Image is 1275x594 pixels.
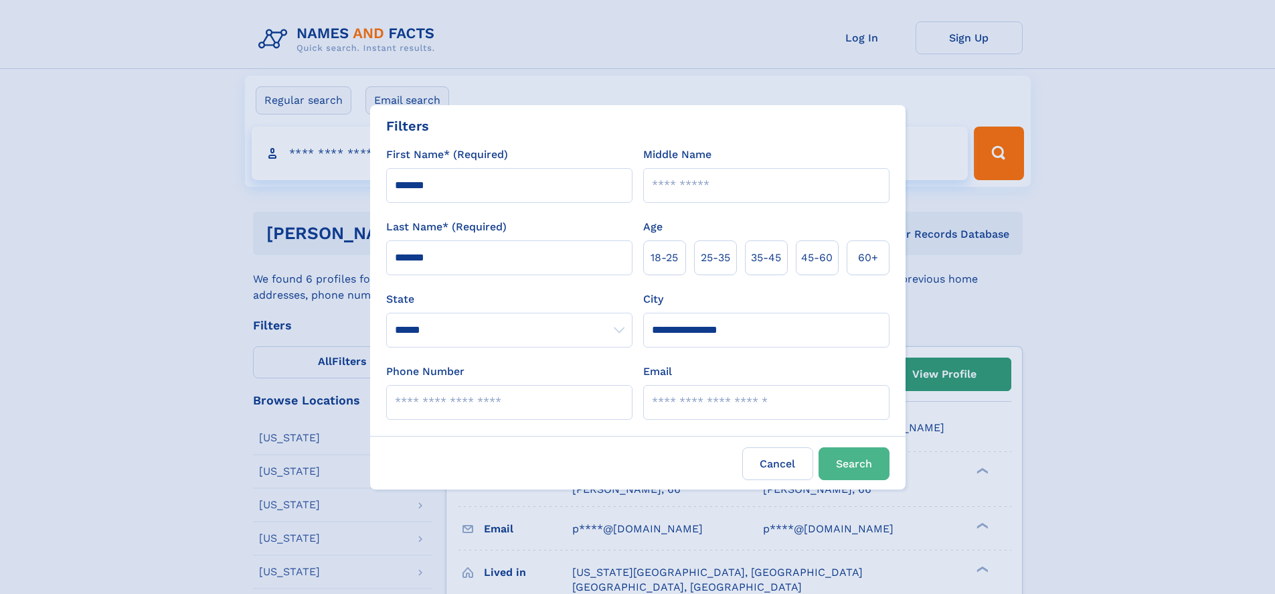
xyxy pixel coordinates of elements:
span: 60+ [858,250,878,266]
label: City [643,291,663,307]
label: Age [643,219,663,235]
label: Cancel [742,447,813,480]
span: 35‑45 [751,250,781,266]
div: Filters [386,116,429,136]
label: Email [643,364,672,380]
label: Phone Number [386,364,464,380]
label: Middle Name [643,147,711,163]
span: 18‑25 [651,250,678,266]
label: Last Name* (Required) [386,219,507,235]
span: 45‑60 [801,250,833,266]
label: First Name* (Required) [386,147,508,163]
span: 25‑35 [701,250,730,266]
button: Search [819,447,889,480]
label: State [386,291,632,307]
